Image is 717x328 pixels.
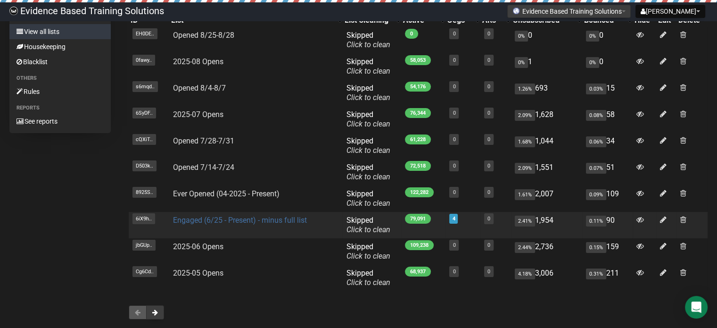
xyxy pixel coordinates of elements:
span: 2.09% [515,110,535,121]
span: 0.09% [586,189,606,200]
span: jbGUp.. [132,240,156,251]
span: Skipped [346,110,390,128]
span: 6SyDF.. [132,108,156,118]
a: 0 [487,136,490,143]
a: 0 [453,163,455,169]
a: View all lists [9,24,111,39]
span: 2.41% [515,216,535,227]
a: 2025-05 Opens [173,269,223,278]
a: 0 [487,31,490,37]
a: Blacklist [9,54,111,69]
a: Engaged (6/25 - Present) - minus full list [173,216,307,225]
td: 15 [582,80,633,106]
a: Click to clean [346,40,390,49]
td: 0 [582,53,633,80]
td: 34 [582,133,633,159]
a: 0 [453,242,455,248]
td: 1,954 [511,212,582,238]
span: 0fawy.. [132,55,155,66]
span: s6mqd.. [132,81,158,92]
td: 1,551 [511,159,582,185]
td: 1,044 [511,133,582,159]
a: Opened 8/4-8/7 [173,84,226,93]
a: Opened 8/25-8/28 [173,31,234,40]
button: [PERSON_NAME] [635,5,705,18]
span: 68,937 [405,267,431,277]
a: See reports [9,114,111,129]
a: 0 [453,189,455,195]
span: Cg6Cd.. [132,266,157,277]
img: favicons [512,7,520,15]
li: Others [9,73,111,84]
a: Housekeeping [9,39,111,54]
span: 4.18% [515,269,535,279]
a: 0 [487,110,490,116]
span: 0.06% [586,136,606,147]
img: 6a635aadd5b086599a41eda90e0773ac [9,7,18,15]
span: Skipped [346,84,390,102]
td: 109 [582,185,633,212]
span: 1.68% [515,136,535,147]
span: 0.03% [586,84,606,94]
span: Skipped [346,31,390,49]
span: 0.11% [586,216,606,227]
td: 0 [582,27,633,53]
a: 2025-08 Opens [173,57,223,66]
span: Skipped [346,216,390,234]
span: 122,282 [405,187,434,197]
span: 0.15% [586,242,606,253]
a: 0 [487,84,490,90]
a: 0 [453,110,455,116]
a: 0 [453,84,455,90]
a: Rules [9,84,111,99]
a: 4 [452,216,455,222]
button: Evidence Based Training Solutions [507,5,631,18]
span: 1.26% [515,84,535,94]
span: Skipped [346,269,390,287]
a: 0 [487,163,490,169]
span: Skipped [346,242,390,261]
span: 2.44% [515,242,535,253]
span: cQXiT.. [132,134,156,145]
span: 6iX9h.. [132,213,155,224]
span: 1.61% [515,189,535,200]
td: 159 [582,238,633,265]
span: 2.09% [515,163,535,174]
a: Click to clean [346,225,390,234]
a: 0 [487,57,490,63]
span: 0% [515,57,528,68]
a: 2025-07 Opens [173,110,223,119]
td: 2,736 [511,238,582,265]
a: 0 [487,269,490,275]
td: 90 [582,212,633,238]
li: Reports [9,102,111,114]
a: Opened 7/14-7/24 [173,163,234,172]
a: 0 [453,31,455,37]
span: 0% [515,31,528,42]
div: Open Intercom Messenger [685,296,708,319]
span: 54,176 [405,82,431,92]
td: 58 [582,106,633,133]
a: 0 [487,216,490,222]
a: Opened 7/28-7/31 [173,136,234,145]
td: 0 [511,27,582,53]
span: 61,228 [405,135,431,144]
a: 2025-06 Opens [173,242,223,251]
a: 0 [487,189,490,195]
span: 79,091 [405,214,431,224]
span: Skipped [346,57,390,76]
td: 2,007 [511,185,582,212]
a: Click to clean [346,93,390,102]
a: Click to clean [346,252,390,261]
a: Click to clean [346,67,390,76]
a: Click to clean [346,119,390,128]
span: 58,053 [405,55,431,65]
span: 0 [405,29,418,39]
span: 109,238 [405,240,434,250]
span: Skipped [346,189,390,208]
span: 8925S.. [132,187,157,198]
span: 0% [586,57,599,68]
span: 72,518 [405,161,431,171]
span: 0% [586,31,599,42]
span: Skipped [346,136,390,155]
